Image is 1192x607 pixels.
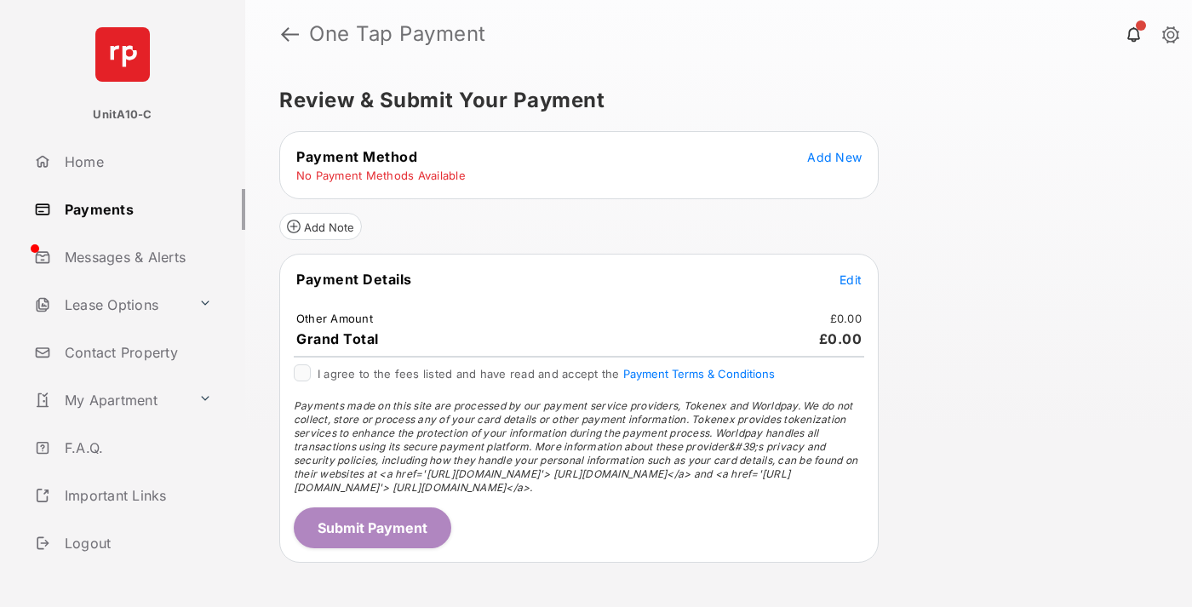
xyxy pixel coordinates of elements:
[27,141,245,182] a: Home
[296,330,379,347] span: Grand Total
[93,106,152,123] p: UnitA10-C
[95,27,150,82] img: svg+xml;base64,PHN2ZyB4bWxucz0iaHR0cDovL3d3dy53My5vcmcvMjAwMC9zdmciIHdpZHRoPSI2NCIgaGVpZ2h0PSI2NC...
[309,24,486,44] strong: One Tap Payment
[295,311,374,326] td: Other Amount
[840,272,862,287] span: Edit
[294,507,451,548] button: Submit Payment
[27,332,245,373] a: Contact Property
[27,284,192,325] a: Lease Options
[807,150,862,164] span: Add New
[807,148,862,165] button: Add New
[27,475,219,516] a: Important Links
[27,189,245,230] a: Payments
[819,330,862,347] span: £0.00
[318,367,775,381] span: I agree to the fees listed and have read and accept the
[27,427,245,468] a: F.A.Q.
[279,213,362,240] button: Add Note
[295,168,467,183] td: No Payment Methods Available
[27,380,192,421] a: My Apartment
[27,523,245,564] a: Logout
[27,237,245,278] a: Messages & Alerts
[296,271,412,288] span: Payment Details
[623,367,775,381] button: I agree to the fees listed and have read and accept the
[294,399,857,494] span: Payments made on this site are processed by our payment service providers, Tokenex and Worldpay. ...
[840,271,862,288] button: Edit
[296,148,417,165] span: Payment Method
[279,90,1144,111] h5: Review & Submit Your Payment
[829,311,862,326] td: £0.00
